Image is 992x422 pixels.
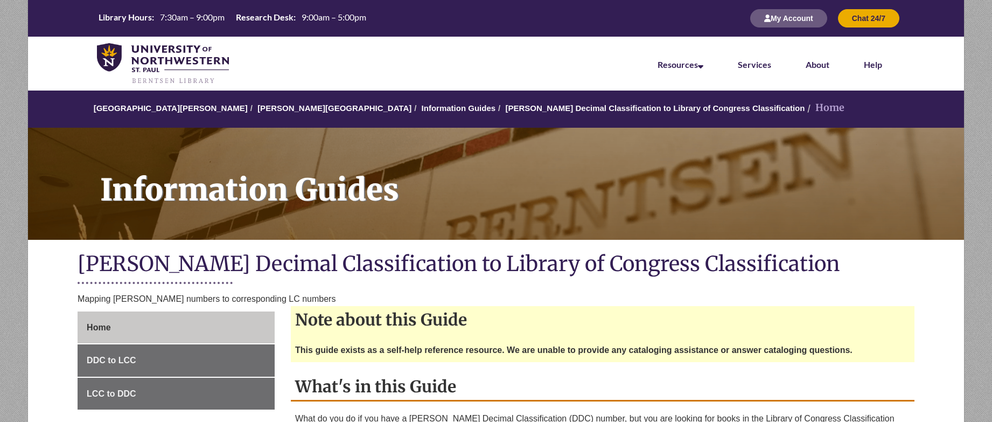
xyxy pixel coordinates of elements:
[87,356,136,365] span: DDC to LCC
[838,13,899,23] a: Chat 24/7
[28,128,964,240] a: Information Guides
[88,128,964,226] h1: Information Guides
[805,100,844,116] li: Home
[160,12,225,22] span: 7:30am – 9:00pm
[291,373,914,402] h2: What's in this Guide
[422,103,496,113] a: Information Guides
[94,11,371,26] a: Hours Today
[257,103,411,113] a: [PERSON_NAME][GEOGRAPHIC_DATA]
[232,11,297,23] th: Research Desk:
[87,389,136,398] span: LCC to DDC
[505,103,805,113] a: [PERSON_NAME] Decimal Classification to Library of Congress Classification
[750,13,827,23] a: My Account
[838,9,899,27] button: Chat 24/7
[78,251,914,279] h1: [PERSON_NAME] Decimal Classification to Library of Congress Classification
[97,43,229,85] img: UNWSP Library Logo
[78,312,275,410] div: Guide Page Menu
[658,59,703,70] a: Resources
[94,11,156,23] th: Library Hours:
[87,323,110,332] span: Home
[291,306,914,333] h2: Note about this Guide
[295,345,853,355] strong: This guide exists as a self-help reference resource. We are unable to provide any cataloging assi...
[738,59,771,70] a: Services
[750,9,827,27] button: My Account
[78,294,336,303] span: Mapping [PERSON_NAME] numbers to corresponding LC numbers
[806,59,829,70] a: About
[78,378,275,410] a: LCC to DDC
[78,344,275,377] a: DDC to LCC
[94,103,248,113] a: [GEOGRAPHIC_DATA][PERSON_NAME]
[94,11,371,25] table: Hours Today
[302,12,366,22] span: 9:00am – 5:00pm
[78,312,275,344] a: Home
[864,59,882,70] a: Help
